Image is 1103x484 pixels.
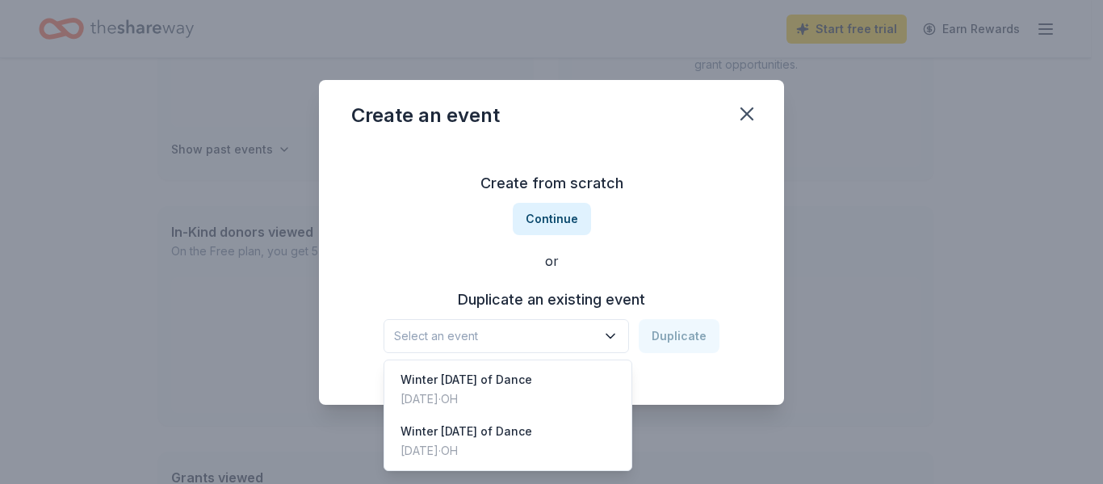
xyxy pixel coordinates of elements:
div: [DATE] · OH [401,441,532,461]
div: Winter [DATE] of Dance [401,370,532,389]
div: [DATE] · OH [401,389,532,409]
button: Select an event [384,319,629,353]
div: Winter [DATE] of Dance [401,422,532,441]
div: Select an event [384,360,632,471]
span: Select an event [394,326,596,346]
